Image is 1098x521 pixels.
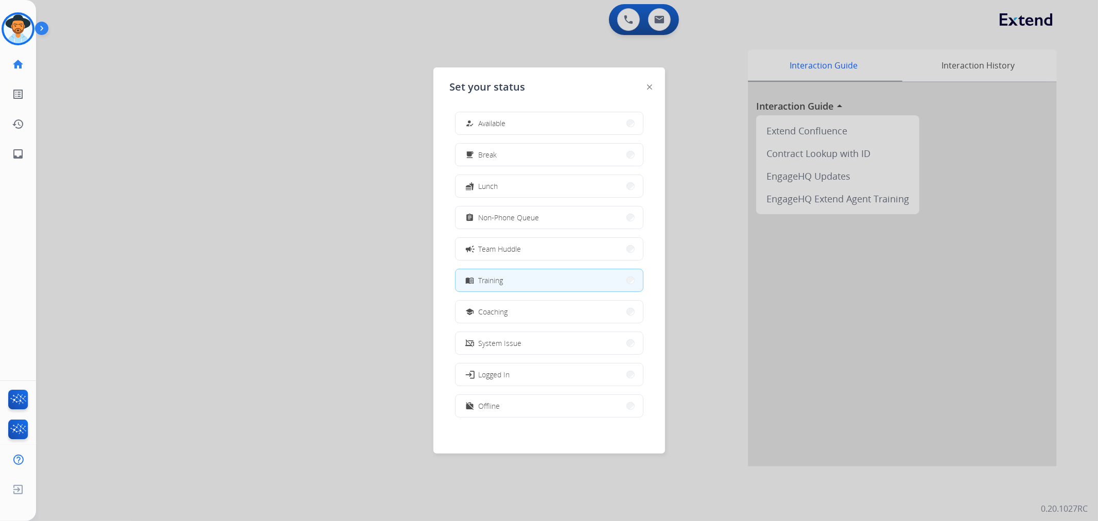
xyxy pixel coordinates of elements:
[465,276,474,285] mat-icon: menu_book
[456,395,643,417] button: Offline
[465,213,474,222] mat-icon: assignment
[12,118,24,130] mat-icon: history
[479,244,521,254] span: Team Huddle
[479,338,522,349] span: System Issue
[456,144,643,166] button: Break
[456,301,643,323] button: Coaching
[465,307,474,316] mat-icon: school
[456,112,643,134] button: Available
[479,275,503,286] span: Training
[465,339,474,348] mat-icon: phonelink_off
[464,244,475,254] mat-icon: campaign
[479,306,508,317] span: Coaching
[479,181,498,192] span: Lunch
[12,58,24,71] mat-icon: home
[647,84,652,90] img: close-button
[4,14,32,43] img: avatar
[479,118,506,129] span: Available
[1041,502,1088,515] p: 0.20.1027RC
[479,149,497,160] span: Break
[456,238,643,260] button: Team Huddle
[456,206,643,229] button: Non-Phone Queue
[456,332,643,354] button: System Issue
[465,182,474,190] mat-icon: fastfood
[12,148,24,160] mat-icon: inbox
[456,269,643,291] button: Training
[479,369,510,380] span: Logged In
[12,88,24,100] mat-icon: list_alt
[456,363,643,386] button: Logged In
[465,150,474,159] mat-icon: free_breakfast
[479,212,539,223] span: Non-Phone Queue
[464,369,475,379] mat-icon: login
[450,80,526,94] span: Set your status
[456,175,643,197] button: Lunch
[465,402,474,410] mat-icon: work_off
[479,401,500,411] span: Offline
[465,119,474,128] mat-icon: how_to_reg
